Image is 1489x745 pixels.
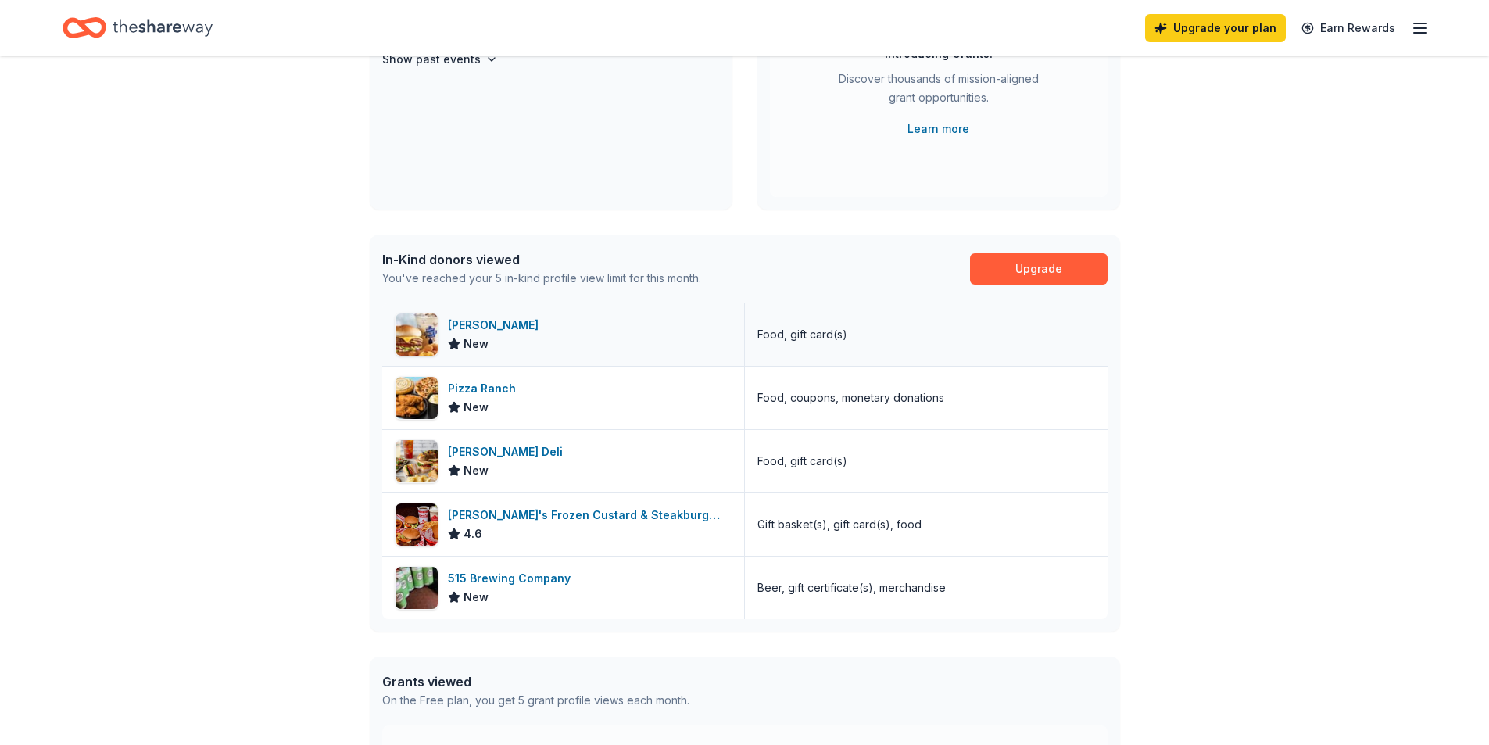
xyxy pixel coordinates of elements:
div: [PERSON_NAME]'s Frozen Custard & Steakburgers [448,506,732,525]
div: Beer, gift certificate(s), merchandise [757,578,946,597]
span: New [464,335,489,353]
div: Pizza Ranch [448,379,522,398]
div: [PERSON_NAME] Deli [448,442,569,461]
div: You've reached your 5 in-kind profile view limit for this month. [382,269,701,288]
a: Upgrade your plan [1145,14,1286,42]
div: Discover thousands of mission-aligned grant opportunities. [832,70,1045,113]
img: Image for Pizza Ranch [396,377,438,419]
div: Food, coupons, monetary donations [757,389,944,407]
span: 4.6 [464,525,482,543]
div: Food, gift card(s) [757,325,847,344]
img: Image for Culver's [396,313,438,356]
div: 515 Brewing Company [448,569,577,588]
div: Gift basket(s), gift card(s), food [757,515,922,534]
a: Home [63,9,213,46]
span: New [464,461,489,480]
a: Learn more [907,120,969,138]
div: In-Kind donors viewed [382,250,701,269]
div: Grants viewed [382,672,689,691]
a: Earn Rewards [1292,14,1405,42]
div: On the Free plan, you get 5 grant profile views each month. [382,691,689,710]
a: Upgrade [970,253,1108,285]
img: Image for Freddy's Frozen Custard & Steakburgers [396,503,438,546]
div: [PERSON_NAME] [448,316,545,335]
img: Image for 515 Brewing Company [396,567,438,609]
button: Show past events [382,50,498,69]
div: Food, gift card(s) [757,452,847,471]
h4: Show past events [382,50,481,69]
img: Image for McAlister's Deli [396,440,438,482]
span: New [464,588,489,607]
span: New [464,398,489,417]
